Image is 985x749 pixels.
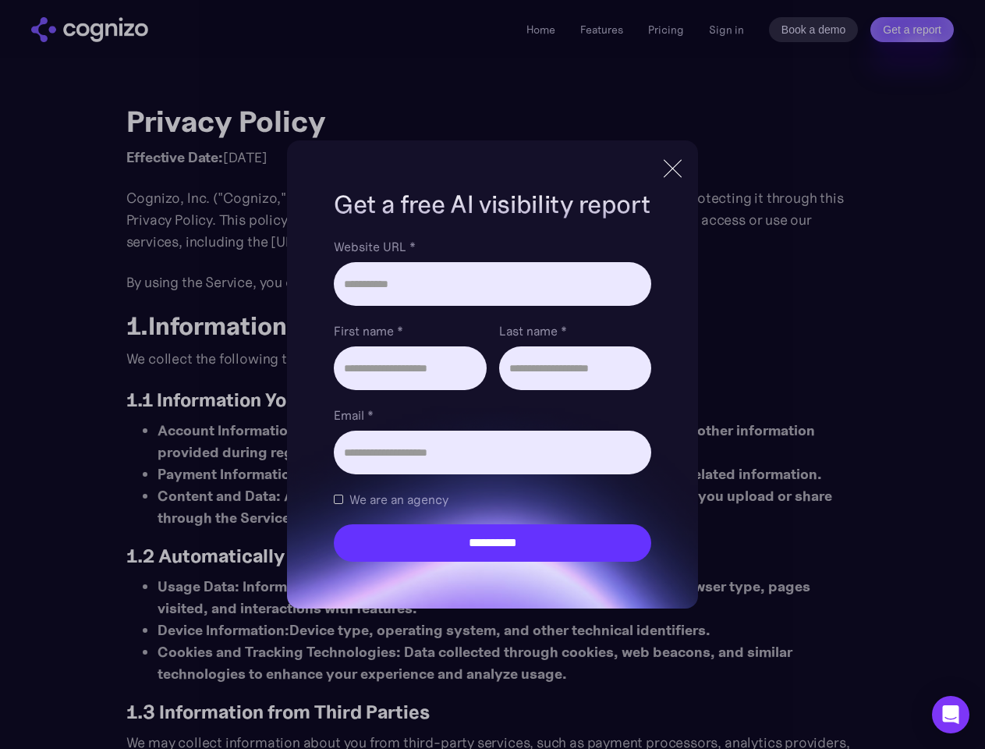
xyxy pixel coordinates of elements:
[334,237,650,562] form: Brand Report Form
[349,490,448,509] span: We are an agency
[499,321,651,340] label: Last name *
[932,696,969,733] div: Open Intercom Messenger
[334,321,486,340] label: First name *
[334,406,650,424] label: Email *
[334,237,650,256] label: Website URL *
[334,187,650,222] h1: Get a free AI visibility report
